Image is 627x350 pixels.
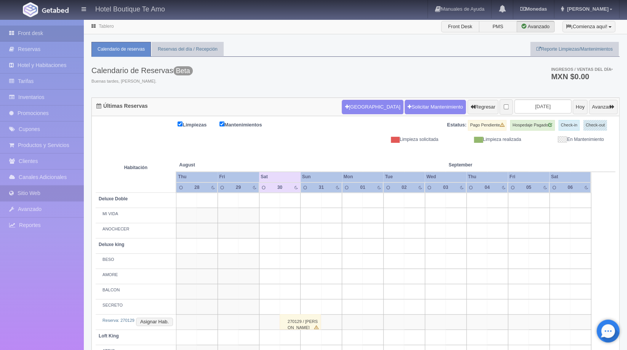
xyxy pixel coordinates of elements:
[481,184,493,191] div: 04
[178,121,182,126] input: Limpiezas
[179,162,256,168] span: August
[301,172,342,182] th: Sun
[558,120,579,131] label: Check-in
[479,21,517,32] label: PMS
[232,184,245,191] div: 29
[99,196,128,201] b: Deluxe Doble
[508,172,549,182] th: Fri
[99,272,173,278] div: AMORE
[102,318,134,323] a: Reserva: 270129
[99,257,173,263] div: BESO
[91,66,193,75] h3: Calendario de Reservas
[467,100,498,114] button: Regresar
[356,184,369,191] div: 01
[152,42,224,57] a: Reservas del día / Recepción
[441,21,479,32] label: Front Desk
[91,42,151,57] a: Calendario de reservas
[99,24,114,29] a: Tablero
[124,165,147,170] strong: Habitación
[190,184,203,191] div: 28
[176,172,218,182] th: Thu
[551,67,613,72] span: Ingresos / Ventas del día
[91,78,193,85] span: Buenas tardes, [PERSON_NAME].
[178,120,218,129] label: Limpiezas
[530,42,619,57] a: Reporte Limpiezas/Mantenimientos
[23,2,38,17] img: Getabed
[583,120,607,131] label: Check-out
[527,136,609,143] div: En Mantenimiento
[99,302,173,308] div: SECRETO
[42,7,69,13] img: Getabed
[280,314,321,329] div: 270129 / [PERSON_NAME]
[517,21,555,32] label: Avanzado
[589,100,617,114] button: Avanzar
[342,100,403,114] button: [GEOGRAPHIC_DATA]
[361,136,444,143] div: Limpieza solicitada
[425,172,466,182] th: Wed
[447,121,466,129] label: Estatus:
[510,120,555,131] label: Hospedaje Pagado
[99,333,119,339] b: Loft King
[274,184,286,191] div: 30
[562,21,615,32] button: ¡Comienza aquí!
[449,162,526,168] span: September
[99,226,173,232] div: ANOCHECER
[383,172,425,182] th: Tue
[259,172,301,182] th: Sat
[173,66,193,75] span: Beta
[96,103,148,109] h4: Últimas Reservas
[549,172,591,182] th: Sat
[564,184,576,191] div: 06
[95,4,165,13] h4: Hotel Boutique Te Amo
[219,121,224,126] input: Mantenimientos
[522,184,535,191] div: 05
[398,184,410,191] div: 02
[468,120,506,131] label: Pago Pendiente
[439,184,452,191] div: 03
[520,6,547,12] b: Monedas
[315,184,328,191] div: 31
[565,6,608,12] span: [PERSON_NAME]
[136,318,173,326] button: Asignar Hab.
[551,73,613,80] h3: MXN $0.00
[219,120,274,129] label: Mantenimientos
[405,100,466,114] a: Solicitar Mantenimiento
[466,172,508,182] th: Thu
[99,242,124,247] b: Deluxe king
[342,172,384,182] th: Mon
[99,211,173,217] div: MI VIDA
[99,287,173,293] div: BALCON
[218,172,259,182] th: Fri
[444,136,526,143] div: Limpieza realizada
[573,100,587,114] button: Hoy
